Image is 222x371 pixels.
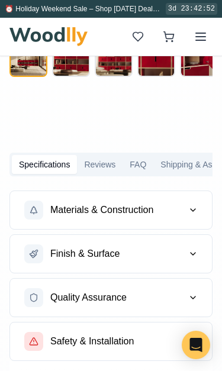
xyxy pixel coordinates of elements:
button: Quality Assurance [10,279,212,317]
span: Width [89,257,113,270]
button: Show Dimensions [12,227,33,249]
button: Open All Doors and Drawers [12,200,33,221]
button: Materials & Construction [10,191,212,229]
span: Finish & Surface [50,247,120,261]
img: Woodlly [9,27,88,46]
button: 25% off [132,15,172,33]
button: View Gallery [12,173,33,194]
button: Reviews [77,155,123,174]
span: Materials & Construction [50,203,153,217]
button: Toggle price visibility [19,19,38,38]
img: Gallery [12,172,33,195]
button: FAQ [123,155,153,174]
button: Pick Your Discount [132,35,186,42]
span: ⏰ Holiday Weekend Sale – Shop [DATE] Deals Now 🇺🇸 [5,5,184,13]
button: Specifications [12,155,77,174]
button: Safety & Installation [10,322,212,360]
div: 3d 23:42:52 [166,3,217,15]
div: Open Intercom Messenger [182,331,210,359]
span: Safety & Installation [50,334,134,349]
button: Finish & Surface [10,235,212,273]
span: Quality Assurance [50,291,127,305]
